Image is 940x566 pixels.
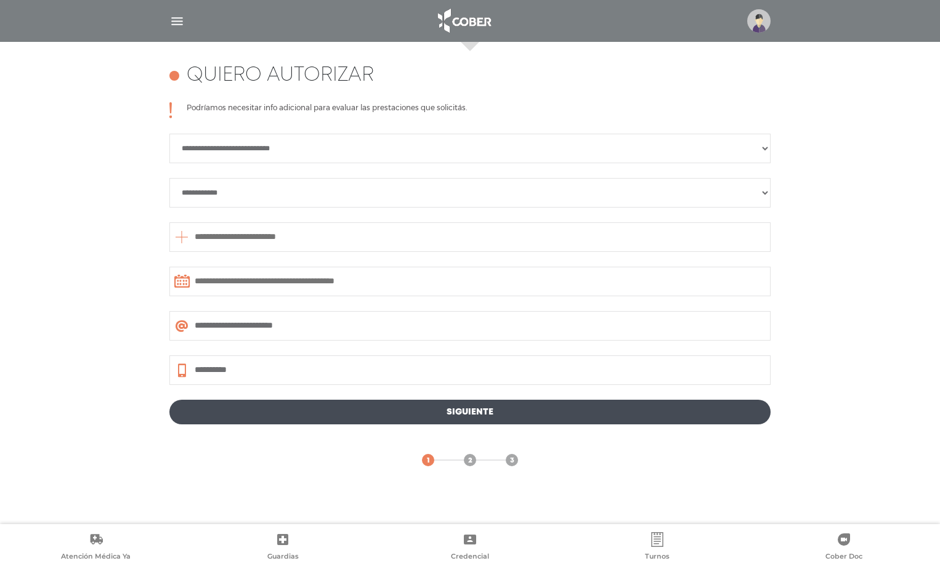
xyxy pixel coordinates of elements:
[750,532,938,564] a: Cober Doc
[825,552,862,563] span: Cober Doc
[427,455,430,466] span: 1
[2,532,190,564] a: Atención Médica Ya
[61,552,131,563] span: Atención Médica Ya
[451,552,489,563] span: Credencial
[468,455,472,466] span: 2
[564,532,751,564] a: Turnos
[645,552,670,563] span: Turnos
[431,6,496,36] img: logo_cober_home-white.png
[464,454,476,466] a: 2
[187,64,374,87] h4: Quiero autorizar
[190,532,377,564] a: Guardias
[267,552,299,563] span: Guardias
[510,455,514,466] span: 3
[169,400,771,424] a: Siguiente
[747,9,771,33] img: profile-placeholder.svg
[506,454,518,466] a: 3
[169,14,185,29] img: Cober_menu-lines-white.svg
[422,454,434,466] a: 1
[187,102,467,118] p: Podríamos necesitar info adicional para evaluar las prestaciones que solicitás.
[376,532,564,564] a: Credencial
